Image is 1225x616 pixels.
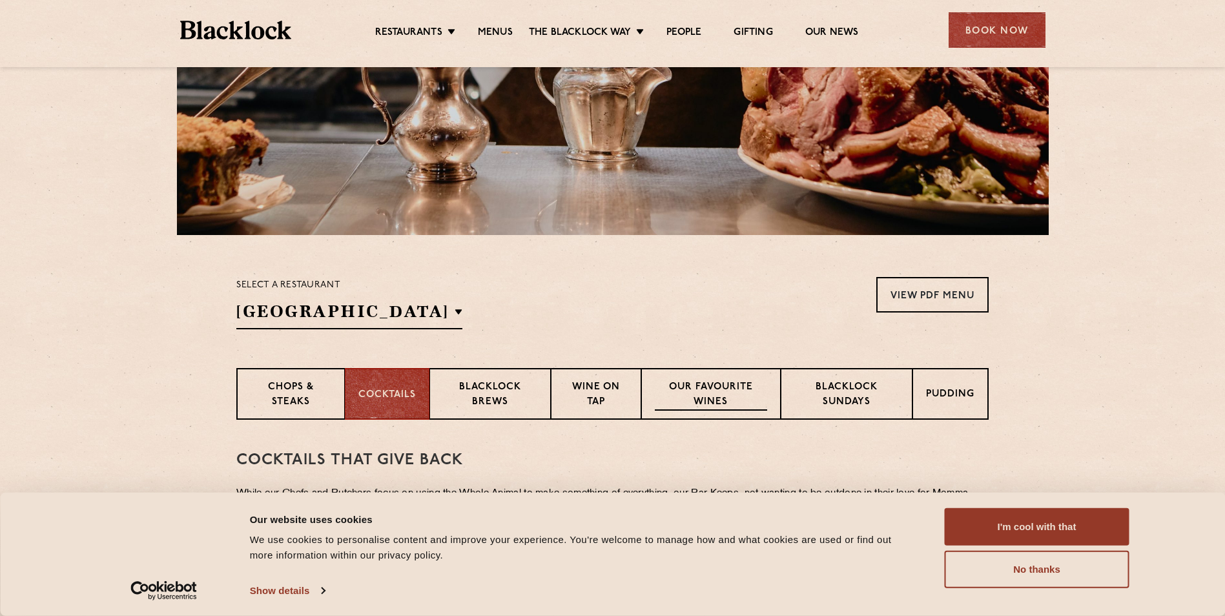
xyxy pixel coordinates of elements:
p: Select a restaurant [236,277,462,294]
img: BL_Textured_Logo-footer-cropped.svg [180,21,292,39]
p: Our favourite wines [655,380,767,411]
a: Restaurants [375,26,442,41]
a: The Blacklock Way [529,26,631,41]
div: Our website uses cookies [250,511,916,527]
h3: Cocktails That Give Back [236,452,989,469]
button: I'm cool with that [945,508,1129,546]
div: Book Now [949,12,1045,48]
a: Our News [805,26,859,41]
p: Pudding [926,387,974,404]
a: Menus [478,26,513,41]
p: Blacklock Brews [443,380,537,411]
button: No thanks [945,551,1129,588]
a: Usercentrics Cookiebot - opens in a new window [107,581,220,601]
a: Show details [250,581,325,601]
p: Cocktails [358,388,416,403]
p: While our Chefs and Butchers focus on using the Whole Animal to make something of everything, our... [236,485,989,539]
h2: [GEOGRAPHIC_DATA] [236,300,462,329]
a: Gifting [734,26,772,41]
a: People [666,26,701,41]
a: View PDF Menu [876,277,989,313]
p: Wine on Tap [564,380,628,411]
p: Blacklock Sundays [794,380,899,411]
div: We use cookies to personalise content and improve your experience. You're welcome to manage how a... [250,532,916,563]
p: Chops & Steaks [251,380,331,411]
